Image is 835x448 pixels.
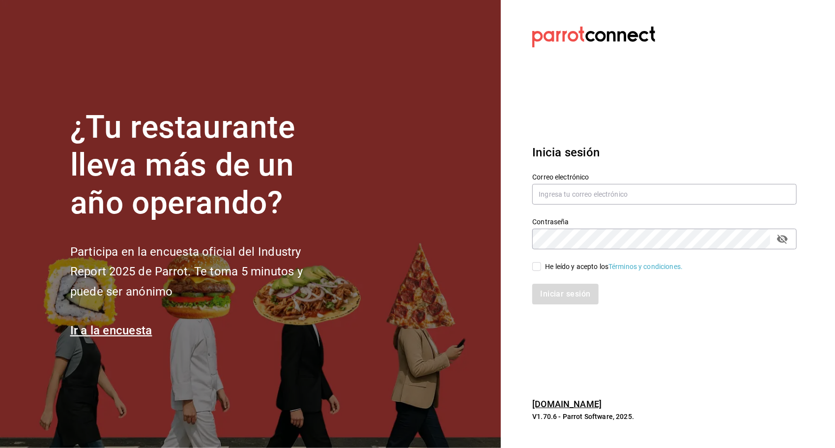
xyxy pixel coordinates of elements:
label: Correo electrónico [532,174,797,181]
p: V1.70.6 - Parrot Software, 2025. [532,412,797,421]
a: Términos y condiciones. [608,263,683,270]
button: passwordField [774,231,791,247]
div: He leído y acepto los [545,262,683,272]
h3: Inicia sesión [532,144,797,161]
h2: Participa en la encuesta oficial del Industry Report 2025 de Parrot. Te toma 5 minutos y puede se... [70,242,336,302]
a: Ir a la encuesta [70,324,152,337]
h1: ¿Tu restaurante lleva más de un año operando? [70,109,336,222]
a: [DOMAIN_NAME] [532,399,602,409]
input: Ingresa tu correo electrónico [532,184,797,205]
label: Contraseña [532,219,797,226]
